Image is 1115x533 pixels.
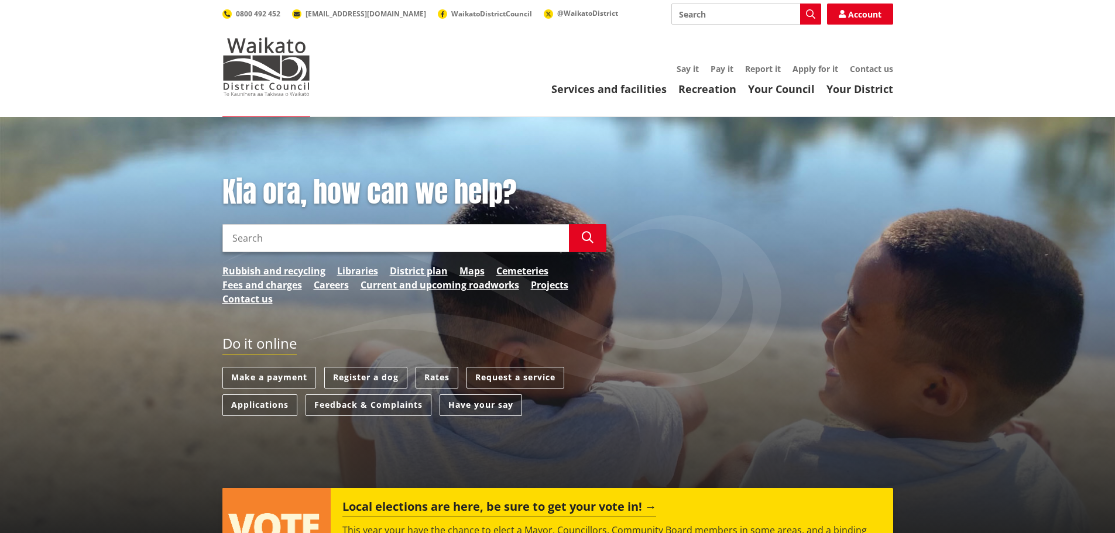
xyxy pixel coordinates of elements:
[671,4,821,25] input: Search input
[544,8,618,18] a: @WaikatoDistrict
[222,367,316,388] a: Make a payment
[748,82,815,96] a: Your Council
[222,335,297,356] h2: Do it online
[451,9,532,19] span: WaikatoDistrictCouncil
[222,264,325,278] a: Rubbish and recycling
[438,9,532,19] a: WaikatoDistrictCouncil
[324,367,407,388] a: Register a dog
[314,278,349,292] a: Careers
[711,63,733,74] a: Pay it
[440,394,522,416] a: Have your say
[792,63,838,74] a: Apply for it
[236,9,280,19] span: 0800 492 452
[222,37,310,96] img: Waikato District Council - Te Kaunihera aa Takiwaa o Waikato
[850,63,893,74] a: Contact us
[459,264,485,278] a: Maps
[337,264,378,278] a: Libraries
[222,278,302,292] a: Fees and charges
[531,278,568,292] a: Projects
[342,500,656,517] h2: Local elections are here, be sure to get your vote in!
[551,82,667,96] a: Services and facilities
[222,224,569,252] input: Search input
[745,63,781,74] a: Report it
[466,367,564,388] a: Request a service
[557,8,618,18] span: @WaikatoDistrict
[826,82,893,96] a: Your District
[306,394,431,416] a: Feedback & Complaints
[827,4,893,25] a: Account
[292,9,426,19] a: [EMAIL_ADDRESS][DOMAIN_NAME]
[222,394,297,416] a: Applications
[416,367,458,388] a: Rates
[222,292,273,306] a: Contact us
[496,264,548,278] a: Cemeteries
[361,278,519,292] a: Current and upcoming roadworks
[222,176,606,209] h1: Kia ora, how can we help?
[222,9,280,19] a: 0800 492 452
[306,9,426,19] span: [EMAIL_ADDRESS][DOMAIN_NAME]
[390,264,448,278] a: District plan
[677,63,699,74] a: Say it
[678,82,736,96] a: Recreation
